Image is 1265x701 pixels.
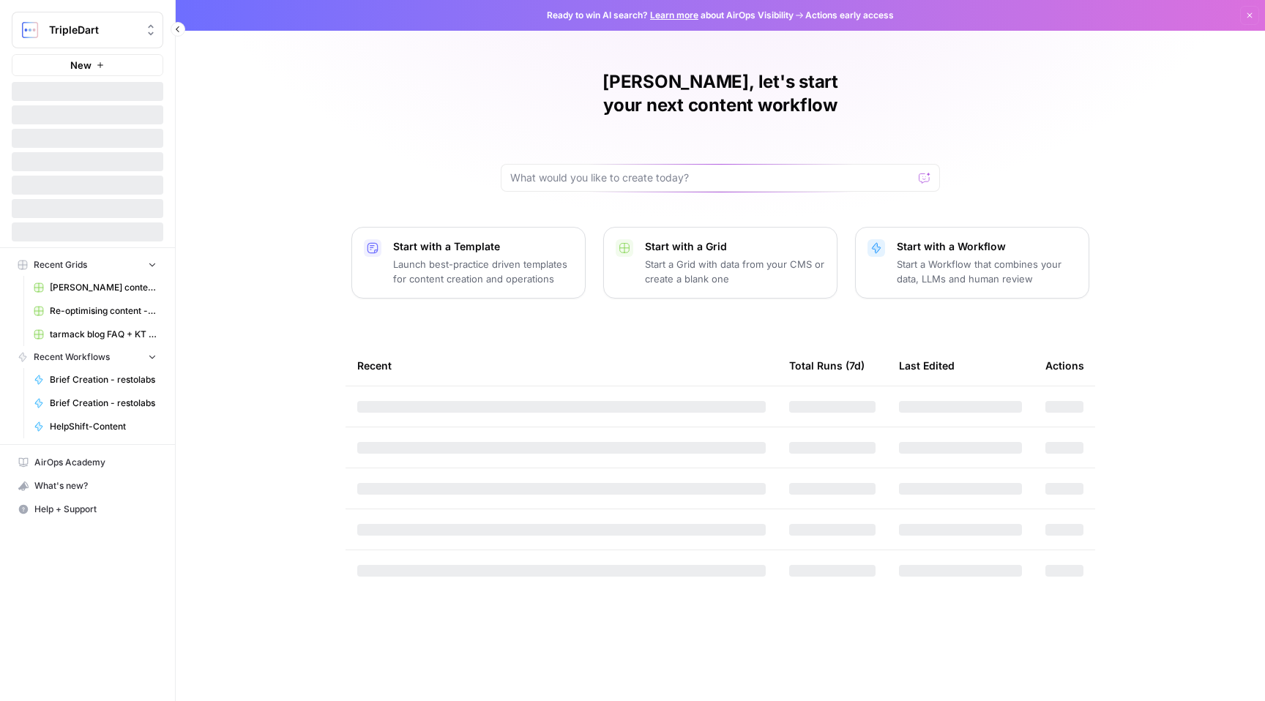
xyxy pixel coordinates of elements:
a: Re-optimising content - revenuegrid Grid [27,299,163,323]
span: Brief Creation - restolabs [50,373,157,386]
span: Actions early access [805,9,894,22]
button: Help + Support [12,498,163,521]
span: tarmack blog FAQ + KT workflow Grid (6) [50,328,157,341]
div: Recent [357,345,766,386]
button: Start with a TemplateLaunch best-practice driven templates for content creation and operations [351,227,586,299]
button: Start with a GridStart a Grid with data from your CMS or create a blank one [603,227,837,299]
a: tarmack blog FAQ + KT workflow Grid (6) [27,323,163,346]
p: Start a Workflow that combines your data, LLMs and human review [897,257,1077,286]
a: Brief Creation - restolabs [27,368,163,391]
button: What's new? [12,474,163,498]
div: Total Runs (7d) [789,345,865,386]
div: Actions [1045,345,1084,386]
span: Re-optimising content - revenuegrid Grid [50,304,157,318]
a: HelpShift-Content [27,415,163,438]
button: Workspace: TripleDart [12,12,163,48]
span: Recent Workflows [34,350,110,364]
span: AirOps Academy [34,456,157,469]
span: Brief Creation - restolabs [50,397,157,410]
h1: [PERSON_NAME], let's start your next content workflow [501,70,940,117]
span: Recent Grids [34,258,87,271]
span: New [70,58,92,72]
p: Start with a Template [393,239,573,254]
a: Brief Creation - restolabs [27,391,163,415]
a: [PERSON_NAME] content optimization Grid [DATE] [27,276,163,299]
input: What would you like to create today? [510,170,913,185]
button: Recent Grids [12,254,163,276]
img: TripleDart Logo [17,17,43,43]
button: New [12,54,163,76]
button: Recent Workflows [12,346,163,368]
span: Ready to win AI search? about AirOps Visibility [547,9,794,22]
span: TripleDart [49,23,138,37]
span: Help + Support [34,503,157,516]
div: Last Edited [899,345,955,386]
a: Learn more [650,10,698,20]
p: Launch best-practice driven templates for content creation and operations [393,257,573,286]
a: AirOps Academy [12,451,163,474]
p: Start with a Grid [645,239,825,254]
p: Start with a Workflow [897,239,1077,254]
button: Start with a WorkflowStart a Workflow that combines your data, LLMs and human review [855,227,1089,299]
span: [PERSON_NAME] content optimization Grid [DATE] [50,281,157,294]
p: Start a Grid with data from your CMS or create a blank one [645,257,825,286]
div: What's new? [12,475,163,497]
span: HelpShift-Content [50,420,157,433]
